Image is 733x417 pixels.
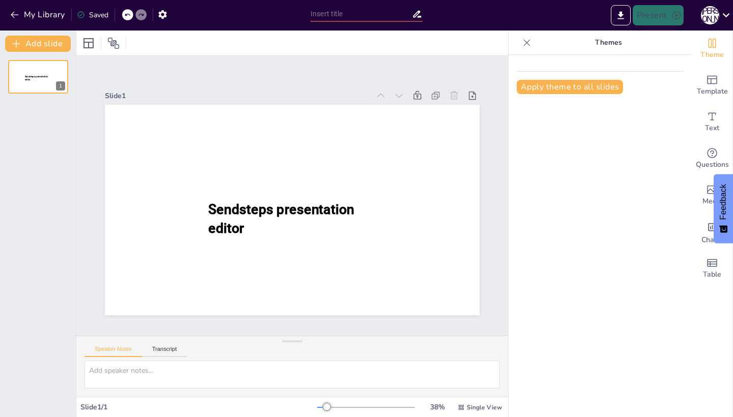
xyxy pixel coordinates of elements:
[208,201,354,236] span: Sendsteps presentation editor
[77,10,108,20] div: Saved
[703,269,721,280] span: Table
[467,403,502,411] span: Single View
[705,123,719,134] span: Text
[80,402,317,412] div: Slide 1 / 1
[701,234,723,246] span: Charts
[105,91,370,101] div: Slide 1
[311,7,412,21] input: Insert title
[692,140,732,177] div: Get real-time input from your audience
[697,86,728,97] span: Template
[701,6,719,24] div: Х [PERSON_NAME]
[5,36,71,52] button: Add slide
[425,402,449,412] div: 38 %
[80,35,97,51] div: Layout
[517,80,623,94] button: Apply theme to all slides
[84,346,142,357] button: Speaker Notes
[692,31,732,67] div: Change the overall theme
[107,37,120,49] span: Position
[714,174,733,243] button: Feedback - Show survey
[142,346,187,357] button: Transcript
[700,49,724,61] span: Theme
[696,159,729,170] span: Questions
[702,196,722,207] span: Media
[701,5,719,25] button: Х [PERSON_NAME]
[633,5,684,25] button: Present
[692,67,732,104] div: Add ready made slides
[8,60,68,94] div: Sendsteps presentation editor1
[692,214,732,250] div: Add charts and graphs
[56,81,65,91] div: 1
[719,184,728,220] span: Feedback
[611,5,631,25] button: Export to PowerPoint
[692,104,732,140] div: Add text boxes
[25,75,48,81] span: Sendsteps presentation editor
[692,250,732,287] div: Add a table
[692,177,732,214] div: Add images, graphics, shapes or video
[535,31,682,55] p: Themes
[8,7,69,23] button: My Library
